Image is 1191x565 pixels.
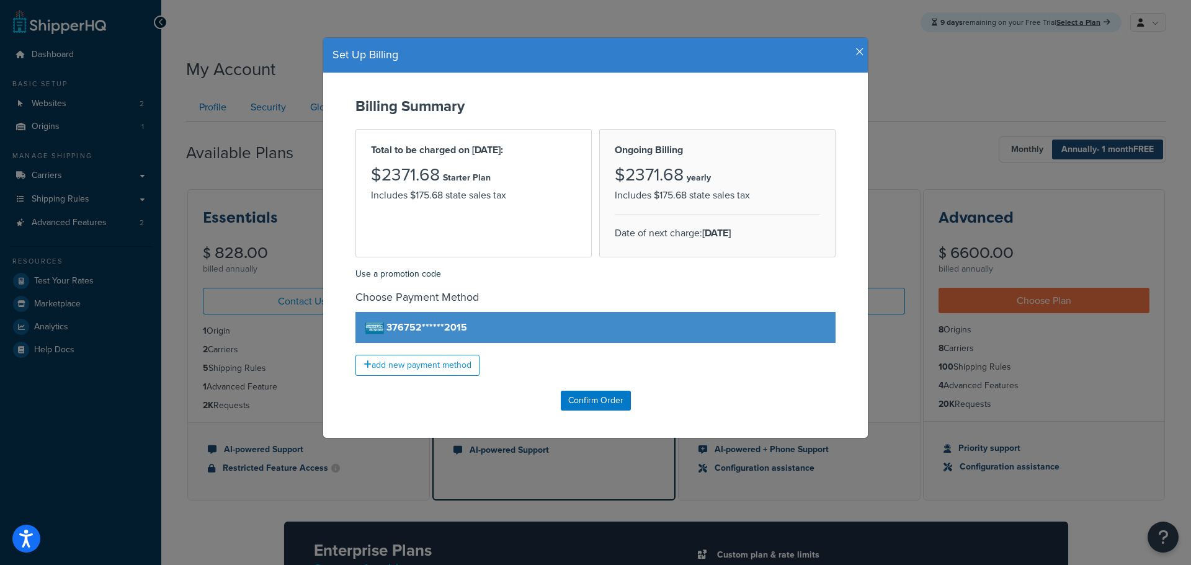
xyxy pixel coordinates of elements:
[561,391,631,411] input: Confirm Order
[355,289,836,306] h4: Choose Payment Method
[687,169,711,187] p: yearly
[443,169,491,187] p: Starter Plan
[365,322,384,334] img: american_express.png
[615,187,750,204] p: Includes $175.68 state sales tax
[355,267,441,280] a: Use a promotion code
[332,47,859,63] h4: Set Up Billing
[615,225,820,242] p: Date of next charge:
[371,187,576,204] p: Includes $175.68 state sales tax
[355,355,480,376] a: add new payment method
[355,98,836,114] h2: Billing Summary
[371,166,440,185] h3: $2371.68
[702,226,731,240] strong: [DATE]
[371,145,576,156] h2: Total to be charged on [DATE]:
[615,145,820,156] h2: Ongoing Billing
[615,166,684,185] h3: $2371.68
